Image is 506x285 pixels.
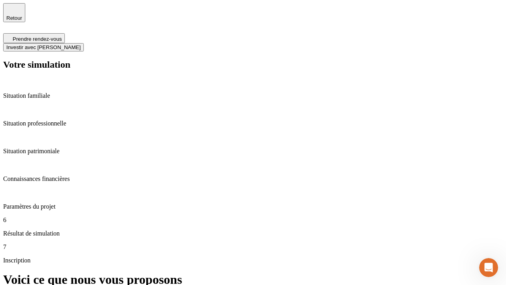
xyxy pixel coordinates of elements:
[3,243,503,251] p: 7
[3,59,503,70] h2: Votre simulation
[3,120,503,127] p: Situation professionnelle
[3,217,503,224] p: 6
[6,15,22,21] span: Retour
[6,44,81,50] span: Investir avec [PERSON_NAME]
[3,148,503,155] p: Situation patrimoniale
[13,36,62,42] span: Prendre rendez-vous
[3,92,503,99] p: Situation familiale
[3,175,503,182] p: Connaissances financières
[3,3,25,22] button: Retour
[3,33,65,43] button: Prendre rendez-vous
[479,258,498,277] iframe: Intercom live chat
[3,230,503,237] p: Résultat de simulation
[3,203,503,210] p: Paramètres du projet
[3,257,503,264] p: Inscription
[3,43,84,51] button: Investir avec [PERSON_NAME]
